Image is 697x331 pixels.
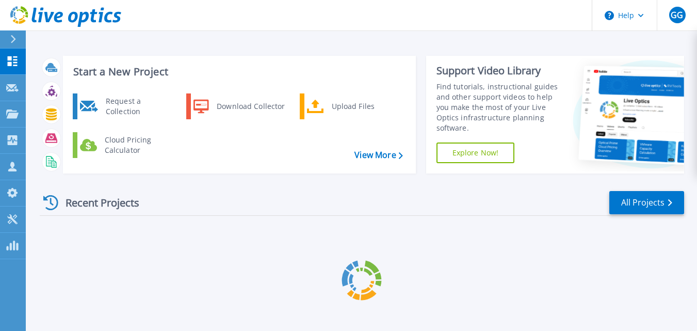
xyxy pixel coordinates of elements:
[327,96,403,117] div: Upload Files
[101,96,176,117] div: Request a Collection
[73,66,402,77] h3: Start a New Project
[609,191,684,214] a: All Projects
[436,82,565,133] div: Find tutorials, instructional guides and other support videos to help you make the most of your L...
[40,190,153,215] div: Recent Projects
[436,64,565,77] div: Support Video Library
[73,132,179,158] a: Cloud Pricing Calculator
[73,93,179,119] a: Request a Collection
[100,135,176,155] div: Cloud Pricing Calculator
[436,143,515,163] a: Explore Now!
[354,150,402,160] a: View More
[300,93,406,119] a: Upload Files
[186,93,292,119] a: Download Collector
[212,96,289,117] div: Download Collector
[671,11,683,19] span: GG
